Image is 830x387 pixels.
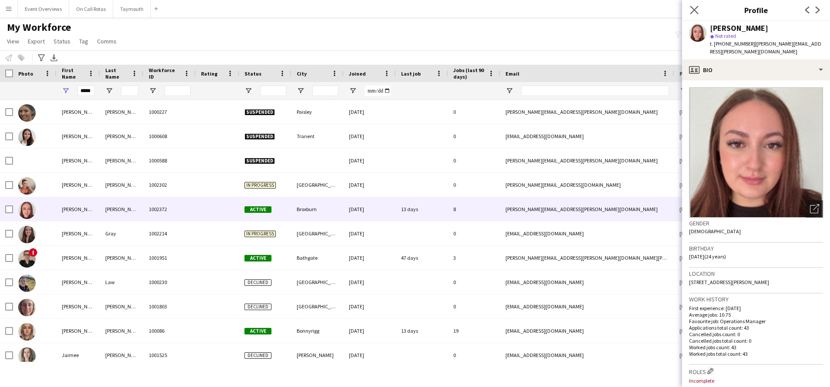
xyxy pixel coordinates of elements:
div: [DATE] [344,319,396,343]
button: Open Filter Menu [349,87,357,95]
div: 1002372 [144,197,196,221]
div: 1001525 [144,343,196,367]
div: [PERSON_NAME] [57,149,100,172]
div: [PERSON_NAME] [57,270,100,294]
div: 0 [448,173,500,197]
span: Rating [201,70,218,77]
div: [PERSON_NAME] [57,319,100,343]
span: Workforce ID [149,67,180,80]
button: Open Filter Menu [505,87,513,95]
a: Tag [76,36,92,47]
div: [PERSON_NAME] [57,222,100,245]
div: 0 [448,222,500,245]
span: [DEMOGRAPHIC_DATA] [689,228,741,235]
div: [PERSON_NAME] [100,246,144,270]
app-action-btn: Export XLSX [49,53,59,63]
div: Bio [682,60,830,80]
span: Jobs (last 90 days) [453,67,485,80]
div: [PERSON_NAME] [100,294,144,318]
div: [DATE] [344,270,396,294]
div: [DATE] [344,173,396,197]
div: [PERSON_NAME][EMAIL_ADDRESS][PERSON_NAME][DOMAIN_NAME] [500,100,674,124]
button: Open Filter Menu [297,87,305,95]
a: View [3,36,23,47]
button: Open Filter Menu [244,87,252,95]
div: Broxburn [291,197,344,221]
div: 1000608 [144,124,196,148]
input: Email Filter Input [521,86,669,96]
button: Open Filter Menu [679,87,687,95]
div: 0 [448,343,500,367]
div: [GEOGRAPHIC_DATA] [291,222,344,245]
div: [PERSON_NAME] [57,294,100,318]
div: [PERSON_NAME] [100,319,144,343]
span: In progress [244,231,276,237]
div: 13 days [396,319,448,343]
div: [PHONE_NUMBER] [674,246,786,270]
div: 0 [448,100,500,124]
button: Open Filter Menu [62,87,70,95]
div: [PHONE_NUMBER] [674,124,786,148]
span: Active [244,206,271,213]
span: Active [244,255,271,261]
span: Declined [244,352,271,359]
img: Aimee Hogg [18,250,36,268]
div: [PERSON_NAME][EMAIL_ADDRESS][PERSON_NAME][DOMAIN_NAME][PERSON_NAME] [500,246,674,270]
span: Suspended [244,109,275,116]
div: Bathgate [291,246,344,270]
div: [DATE] [344,246,396,270]
span: Suspended [244,158,275,164]
span: [STREET_ADDRESS][PERSON_NAME] [689,279,769,285]
div: [PHONE_NUMBER] [674,319,786,343]
div: 47 days [396,246,448,270]
div: [PHONE_NUMBER] [674,343,786,367]
div: 0 [448,270,500,294]
div: [EMAIL_ADDRESS][DOMAIN_NAME] [500,319,674,343]
img: Aimee Gray [18,226,36,243]
div: Bonnyrigg [291,319,344,343]
div: [PERSON_NAME] [57,100,100,124]
div: Gray [100,222,144,245]
img: Jaimee Paul [18,347,36,365]
button: Open Filter Menu [105,87,113,95]
span: Status [244,70,261,77]
h3: Gender [689,219,823,227]
div: [DATE] [344,100,396,124]
div: [PERSON_NAME][EMAIL_ADDRESS][DOMAIN_NAME] [500,173,674,197]
div: [PERSON_NAME] [57,173,100,197]
input: Last Name Filter Input [121,86,138,96]
img: Aimee Macdougall [18,299,36,316]
div: 3 [448,246,500,270]
span: Suspended [244,133,275,140]
div: Open photos pop-in [806,200,823,218]
div: [GEOGRAPHIC_DATA] [291,173,344,197]
p: Average jobs: 10.75 [689,311,823,318]
div: [PHONE_NUMBER] [674,149,786,172]
button: Open Filter Menu [149,87,157,95]
a: Status [50,36,74,47]
span: t. [PHONE_NUMBER] [710,40,755,47]
h3: Roles [689,367,823,376]
div: [PERSON_NAME] [57,197,100,221]
p: Cancelled jobs count: 0 [689,331,823,337]
div: Paisley [291,100,344,124]
div: [EMAIL_ADDRESS][DOMAIN_NAME] [500,124,674,148]
h3: Profile [682,4,830,16]
img: Aimee Cuthbert [18,129,36,146]
div: 19 [448,319,500,343]
div: [EMAIL_ADDRESS][DOMAIN_NAME] [500,222,674,245]
h3: Birthday [689,245,823,252]
div: 0 [448,149,500,172]
div: Law [100,270,144,294]
div: [EMAIL_ADDRESS][DOMAIN_NAME] [500,294,674,318]
span: Active [244,328,271,334]
span: ! [29,248,37,257]
a: Comms [94,36,120,47]
div: [DATE] [344,222,396,245]
p: Favourite job: Operations Manager [689,318,823,324]
img: Aimee Devins [18,177,36,195]
input: Joined Filter Input [365,86,391,96]
span: Comms [97,37,117,45]
span: Export [28,37,45,45]
p: Cancelled jobs total count: 0 [689,337,823,344]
